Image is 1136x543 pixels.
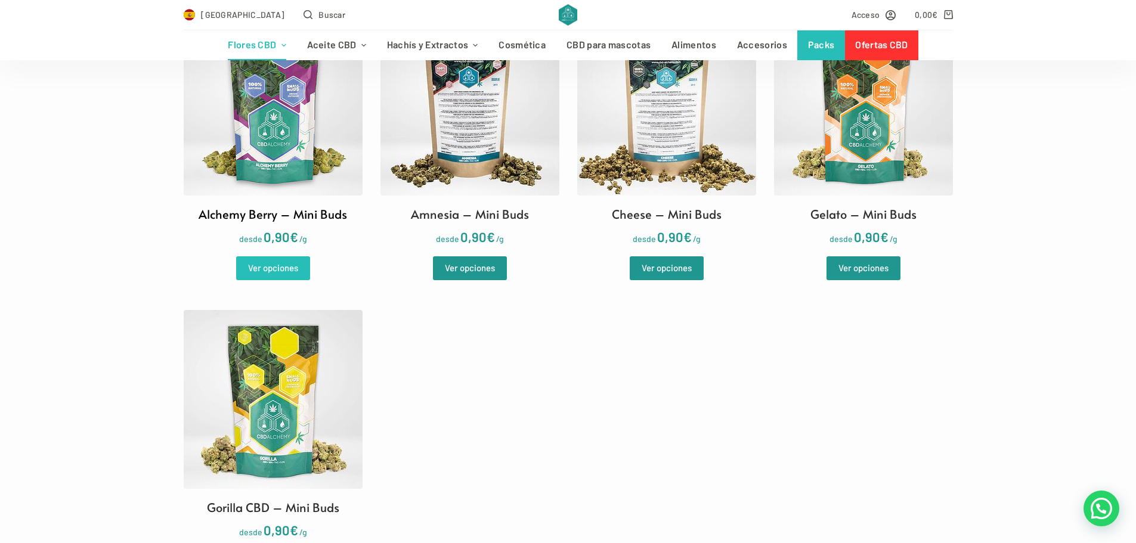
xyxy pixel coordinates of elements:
a: Ofertas CBD [845,30,918,60]
bdi: 0,00 [915,10,938,20]
h2: Gorilla CBD – Mini Buds [207,498,339,516]
span: desde [239,527,262,537]
nav: Menú de cabecera [218,30,918,60]
span: /g [693,234,701,244]
span: desde [829,234,853,244]
a: Cosmética [488,30,556,60]
a: Packs [797,30,845,60]
a: Amnesia – Mini Buds desde0,90€/g [380,17,559,247]
span: Buscar [318,8,345,21]
bdi: 0,90 [657,229,692,244]
a: Elige las opciones para “Gelato - Mini Buds” [827,256,900,280]
bdi: 0,90 [264,229,298,244]
span: € [880,229,889,244]
span: € [290,229,298,244]
bdi: 0,90 [264,522,298,538]
span: /g [890,234,897,244]
h2: Alchemy Berry – Mini Buds [199,205,347,223]
img: CBD Alchemy [559,4,577,26]
span: desde [436,234,459,244]
span: /g [299,234,307,244]
span: € [683,229,692,244]
span: Acceso [852,8,880,21]
a: Acceso [852,8,896,21]
span: desde [633,234,656,244]
a: Alchemy Berry – Mini Buds desde0,90€/g [184,17,363,247]
bdi: 0,90 [460,229,495,244]
button: Abrir formulario de búsqueda [304,8,345,21]
span: € [487,229,495,244]
img: ES Flag [184,9,196,21]
a: Hachís y Extractos [376,30,488,60]
a: Aceite CBD [296,30,376,60]
bdi: 0,90 [854,229,889,244]
span: € [932,10,937,20]
span: /g [299,527,307,537]
a: Accesorios [726,30,797,60]
a: Carro de compra [915,8,952,21]
a: Elige las opciones para “Alchemy Berry - Mini Buds” [236,256,310,280]
h2: Gelato – Mini Buds [810,205,917,223]
a: Alimentos [661,30,727,60]
span: desde [239,234,262,244]
h2: Amnesia – Mini Buds [411,205,529,223]
span: /g [496,234,504,244]
a: Gorilla CBD – Mini Buds desde0,90€/g [184,310,363,541]
a: Elige las opciones para “Amnesia - Mini Buds” [433,256,507,280]
a: Cheese – Mini Buds desde0,90€/g [577,17,756,247]
h2: Cheese – Mini Buds [612,205,722,223]
span: € [290,522,298,538]
a: Gelato – Mini Buds desde0,90€/g [774,17,953,247]
a: Flores CBD [218,30,296,60]
a: Elige las opciones para “Cheese - Mini Buds” [630,256,704,280]
a: CBD para mascotas [556,30,661,60]
span: [GEOGRAPHIC_DATA] [201,8,284,21]
a: Select Country [184,8,285,21]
